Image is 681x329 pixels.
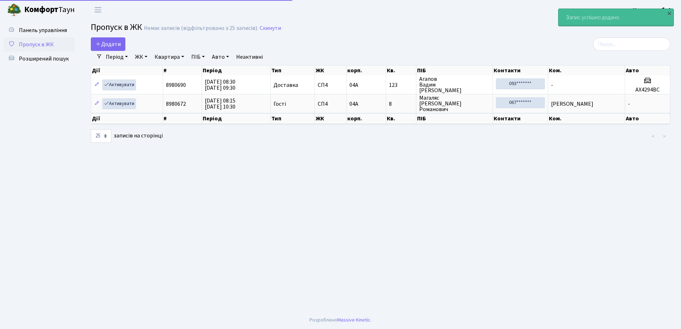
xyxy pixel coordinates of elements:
h5: АХ4294ВС [628,87,667,93]
span: Розширений пошук [19,55,69,63]
a: ЖК [132,51,150,63]
th: Період [202,113,271,124]
th: ЖК [315,66,347,75]
th: # [163,113,202,124]
div: Запис успішно додано. [558,9,674,26]
th: Кв. [386,113,416,124]
span: Пропуск в ЖК [91,21,142,33]
label: записів на сторінці [91,129,163,143]
a: Консьєрж б. 4. [633,6,672,14]
select: записів на сторінці [91,129,111,143]
th: Ком. [548,66,625,75]
span: [DATE] 08:30 [DATE] 09:30 [205,78,235,92]
span: Гості [274,101,286,107]
span: Магаляс [PERSON_NAME] Романович [419,95,490,112]
th: # [163,66,202,75]
b: Комфорт [24,4,58,15]
div: × [666,10,673,17]
th: ПІБ [416,113,493,124]
th: Контакти [493,66,548,75]
a: Авто [209,51,232,63]
a: Скинути [260,25,281,32]
th: Контакти [493,113,548,124]
span: - [628,100,630,108]
span: [PERSON_NAME] [551,100,593,108]
button: Переключити навігацію [89,4,107,16]
a: Пропуск в ЖК [4,37,75,52]
th: Ком. [548,113,625,124]
a: Активувати [102,98,136,109]
a: Неактивні [233,51,266,63]
th: ПІБ [416,66,493,75]
th: корп. [347,113,386,124]
span: 04А [349,81,358,89]
a: Період [103,51,131,63]
th: Авто [625,113,670,124]
span: СП4 [318,101,344,107]
th: Дії [91,66,163,75]
div: Розроблено . [310,316,371,324]
div: Немає записів (відфільтровано з 25 записів). [144,25,258,32]
th: Період [202,66,271,75]
a: Massive Kinetic [337,316,370,324]
a: Панель управління [4,23,75,37]
th: Авто [625,66,670,75]
span: Доставка [274,82,298,88]
a: Квартира [152,51,187,63]
a: Розширений пошук [4,52,75,66]
th: Тип [271,66,315,75]
th: ЖК [315,113,347,124]
span: 123 [389,82,413,88]
span: 8980672 [166,100,186,108]
span: - [551,81,553,89]
span: 8 [389,101,413,107]
th: Дії [91,113,163,124]
a: ПІБ [188,51,208,63]
th: Тип [271,113,315,124]
span: Таун [24,4,75,16]
img: logo.png [7,3,21,17]
span: 04А [349,100,358,108]
span: Пропуск в ЖК [19,41,54,48]
span: Агапов Вадим [PERSON_NAME] [419,76,490,93]
th: Кв. [386,66,416,75]
span: Додати [95,40,121,48]
th: корп. [347,66,386,75]
span: СП4 [318,82,344,88]
span: [DATE] 08:15 [DATE] 10:30 [205,97,235,111]
span: Панель управління [19,26,67,34]
a: Додати [91,37,125,51]
a: Активувати [102,79,136,90]
input: Пошук... [593,37,670,51]
span: 8980690 [166,81,186,89]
